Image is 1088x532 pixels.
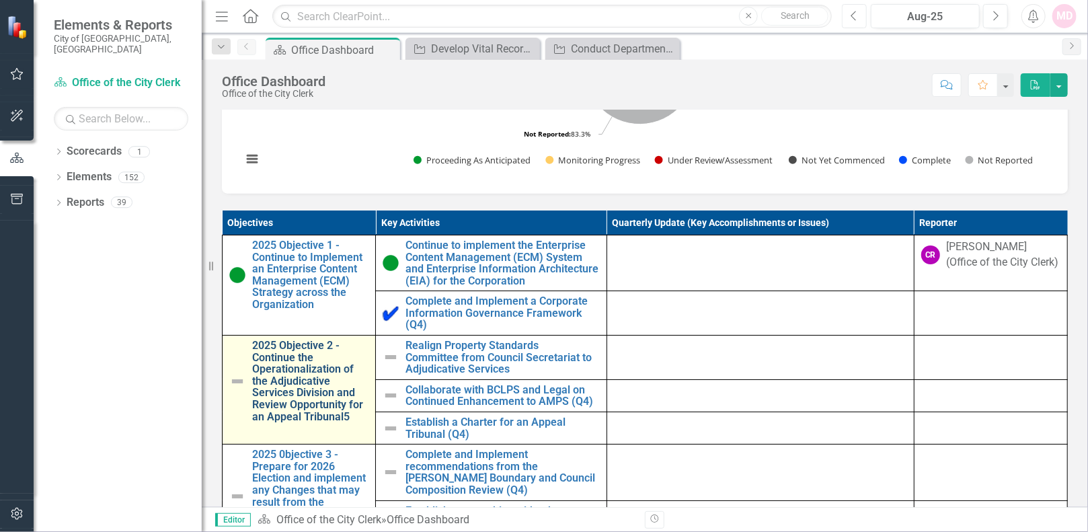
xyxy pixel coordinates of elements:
[383,387,399,404] img: Not Defined
[229,267,245,283] img: Proceeding as Anticipated
[607,291,914,336] td: Double-Click to Edit
[258,512,635,528] div: »
[252,340,368,422] a: 2025 Objective 2 - Continue the Operationalization of the Adjudicative Services Division and Revi...
[118,172,145,183] div: 152
[243,149,262,168] button: View chart menu, Chart
[54,107,188,130] input: Search Below...
[276,513,381,526] a: Office of the City Clerk
[54,75,188,91] a: Office of the City Clerk
[405,384,599,408] a: Collaborate with BCLPS and Legal on Continued Enhancement to AMPS (Q4)
[222,89,325,99] div: Office of the City Clerk
[54,17,188,33] span: Elements & Reports
[947,239,1060,270] div: [PERSON_NAME] (Office of the City Clerk)
[376,445,607,500] td: Double-Click to Edit Right Click for Context Menu
[229,488,245,504] img: Not Defined
[914,379,1067,412] td: Double-Click to Edit
[376,336,607,380] td: Double-Click to Edit Right Click for Context Menu
[405,340,599,375] a: Realign Property Standards Committee from Council Secretariat to Adjudicative Services
[383,255,399,271] img: Proceeding as Anticipated
[252,239,368,311] a: 2025 Objective 1 - Continue to Implement an Enterprise Content Management (ECM) Strategy across t...
[405,416,599,440] a: Establish a Charter for an Appeal Tribunal (Q4)
[914,445,1067,500] td: Double-Click to Edit
[6,14,32,40] img: ClearPoint Strategy
[789,154,884,166] button: Show Not Yet Commenced
[914,291,1067,336] td: Double-Click to Edit
[781,10,810,21] span: Search
[128,146,150,157] div: 1
[54,33,188,55] small: City of [GEOGRAPHIC_DATA], [GEOGRAPHIC_DATA]
[549,40,676,57] a: Conduct Department Wide Team Building Activities (Q4)
[876,9,975,25] div: Aug-25
[607,379,914,412] td: Double-Click to Edit
[914,412,1067,445] td: Double-Click to Edit
[67,169,112,185] a: Elements
[383,464,399,480] img: Not Defined
[222,74,325,89] div: Office Dashboard
[215,513,251,527] span: Editor
[871,4,980,28] button: Aug-25
[584,13,695,124] path: Not Reported, 10.
[376,291,607,336] td: Double-Click to Edit Right Click for Context Menu
[223,336,376,445] td: Double-Click to Edit Right Click for Context Menu
[291,42,397,59] div: Office Dashboard
[67,144,122,159] a: Scorecards
[272,5,832,28] input: Search ClearPoint...
[607,336,914,380] td: Double-Click to Edit
[223,235,376,335] td: Double-Click to Edit Right Click for Context Menu
[571,40,676,57] div: Conduct Department Wide Team Building Activities (Q4)
[383,349,399,365] img: Not Defined
[409,40,537,57] a: Develop Vital Records and Disaster Recovery Procedures (Q4)
[607,445,914,500] td: Double-Click to Edit
[914,336,1067,380] td: Double-Click to Edit
[405,295,599,331] a: Complete and Implement a Corporate Information Governance Framework (Q4)
[545,154,639,166] button: Show Monitoring Progress
[376,235,607,291] td: Double-Click to Edit Right Click for Context Menu
[229,373,245,389] img: Not Defined
[405,239,599,287] a: Continue to implement the Enterprise Content Management (ECM) System and Enterprise Information A...
[383,305,399,321] img: Complete
[899,154,951,166] button: Show Complete
[524,129,590,139] text: 83.3%
[607,412,914,445] td: Double-Click to Edit
[1052,4,1077,28] button: MD
[607,235,914,291] td: Double-Click to Edit
[431,40,537,57] div: Develop Vital Records and Disaster Recovery Procedures (Q4)
[405,449,599,496] a: Complete and Implement recommendations from the [PERSON_NAME] Boundary and Council Composition Re...
[387,513,469,526] div: Office Dashboard
[414,154,531,166] button: Show Proceeding As Anticipated
[655,154,774,166] button: Show Under Review/Assessment
[111,197,132,208] div: 39
[761,7,828,26] button: Search
[383,420,399,436] img: Not Defined
[524,129,571,139] tspan: Not Reported:
[912,154,951,166] text: Complete
[376,412,607,445] td: Double-Click to Edit Right Click for Context Menu
[966,154,1033,166] button: Show Not Reported
[914,235,1067,291] td: Double-Click to Edit
[67,195,104,211] a: Reports
[921,245,940,264] div: CR
[376,379,607,412] td: Double-Click to Edit Right Click for Context Menu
